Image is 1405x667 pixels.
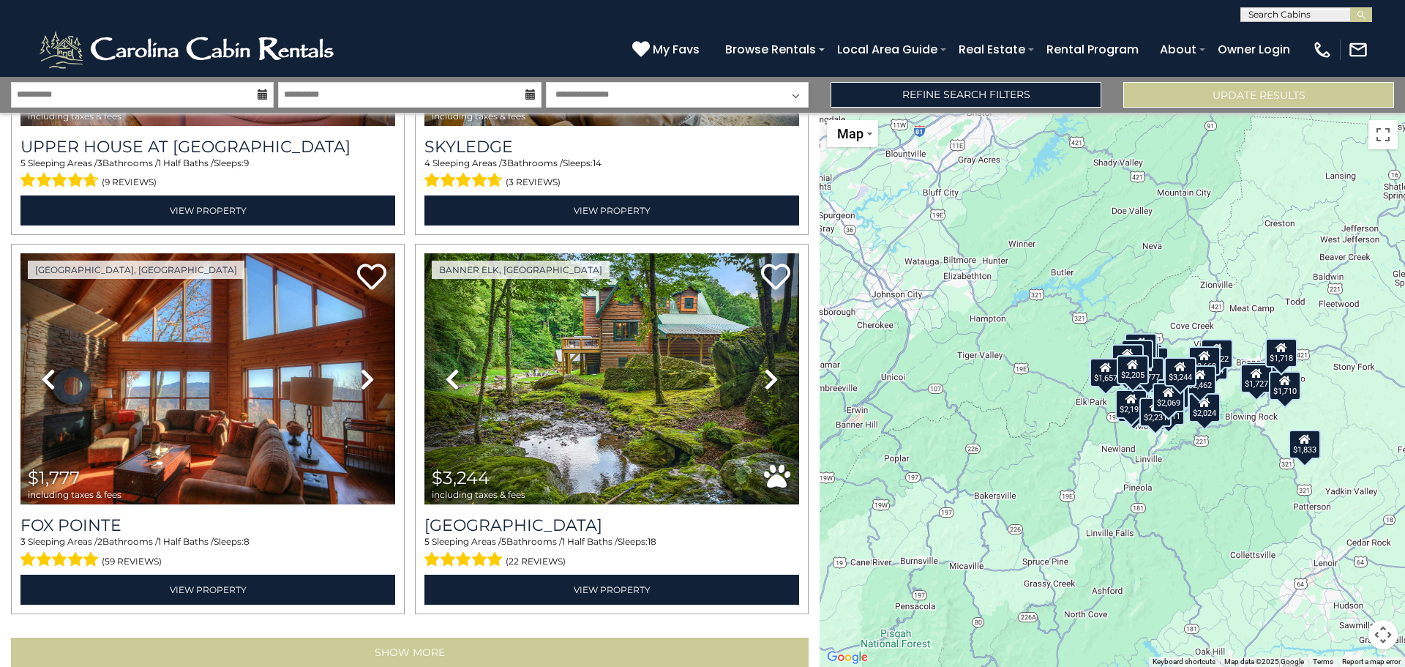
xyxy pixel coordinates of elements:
[20,137,395,157] a: Upper House at [GEOGRAPHIC_DATA]
[20,515,395,535] a: Fox Pointe
[28,490,121,499] span: including taxes & fees
[1368,120,1398,149] button: Toggle fullscreen view
[1312,40,1333,60] img: phone-regular-white.png
[20,157,26,168] span: 5
[11,638,809,667] button: Show More
[1313,657,1333,666] a: Terms (opens in new tab)
[424,536,430,547] span: 5
[28,467,80,488] span: $1,777
[158,536,214,547] span: 1 Half Baths /
[1348,40,1368,60] img: mail-regular-white.png
[1117,354,1149,384] div: $2,205
[37,28,340,72] img: White-1-2.png
[432,261,610,279] a: Banner Elk, [GEOGRAPHIC_DATA]
[632,40,703,59] a: My Favs
[653,40,700,59] span: My Favs
[1188,392,1221,422] div: $2,024
[20,157,395,192] div: Sleeping Areas / Bathrooms / Sleeps:
[20,253,395,504] img: thumbnail_163276120.jpeg
[1153,382,1185,411] div: $2,069
[424,137,799,157] a: Skyledge
[424,535,799,570] div: Sleeping Areas / Bathrooms / Sleeps:
[501,536,506,547] span: 5
[424,157,430,168] span: 4
[1210,37,1297,62] a: Owner Login
[424,515,799,535] h3: Eagle Ridge Falls
[20,575,395,605] a: View Property
[827,120,878,147] button: Change map style
[1125,332,1157,362] div: $2,328
[424,253,799,504] img: thumbnail_163277844.jpeg
[1224,657,1304,666] span: Map data ©2025 Google
[97,157,102,168] span: 3
[1269,371,1301,400] div: $1,710
[1153,657,1215,667] button: Keyboard shortcuts
[648,536,656,547] span: 18
[1090,357,1122,387] div: $1,657
[102,552,162,571] span: (59 reviews)
[432,490,525,499] span: including taxes & fees
[432,111,525,121] span: including taxes & fees
[761,262,790,294] a: Add to favorites
[1164,357,1196,387] div: $3,244
[1121,340,1153,369] div: $1,901
[1188,346,1221,376] div: $2,668
[1184,365,1216,394] div: $2,462
[506,552,566,571] span: (22 reviews)
[823,648,872,667] img: Google
[718,37,823,62] a: Browse Rentals
[20,536,26,547] span: 3
[1132,357,1164,386] div: $1,777
[102,173,157,192] span: (9 reviews)
[1139,397,1172,426] div: $2,231
[1289,429,1321,458] div: $1,833
[28,111,121,121] span: including taxes & fees
[1201,339,1233,368] div: $1,822
[357,262,386,294] a: Add to favorites
[20,137,395,157] h3: Upper House at Tiffanys Estate
[823,648,872,667] a: Open this area in Google Maps (opens a new window)
[1112,344,1144,373] div: $2,055
[1245,361,1278,390] div: $1,479
[951,37,1033,62] a: Real Estate
[593,157,602,168] span: 14
[831,82,1101,108] a: Refine Search Filters
[830,37,945,62] a: Local Area Guide
[1368,620,1398,649] button: Map camera controls
[506,173,561,192] span: (3 reviews)
[1039,37,1146,62] a: Rental Program
[1115,390,1147,419] div: $2,192
[1265,338,1297,368] div: $1,718
[244,157,249,168] span: 9
[158,157,214,168] span: 1 Half Baths /
[244,536,250,547] span: 8
[97,536,102,547] span: 2
[1342,657,1401,666] a: Report a map error
[502,157,507,168] span: 3
[1240,363,1273,392] div: $1,727
[1117,393,1150,422] div: $2,131
[837,126,863,141] span: Map
[562,536,618,547] span: 1 Half Baths /
[20,195,395,226] a: View Property
[424,575,799,605] a: View Property
[28,261,244,279] a: [GEOGRAPHIC_DATA], [GEOGRAPHIC_DATA]
[1123,82,1394,108] button: Update Results
[20,535,395,570] div: Sleeping Areas / Bathrooms / Sleeps:
[424,157,799,192] div: Sleeping Areas / Bathrooms / Sleeps:
[424,195,799,226] a: View Property
[1153,37,1204,62] a: About
[432,467,490,488] span: $3,244
[424,515,799,535] a: [GEOGRAPHIC_DATA]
